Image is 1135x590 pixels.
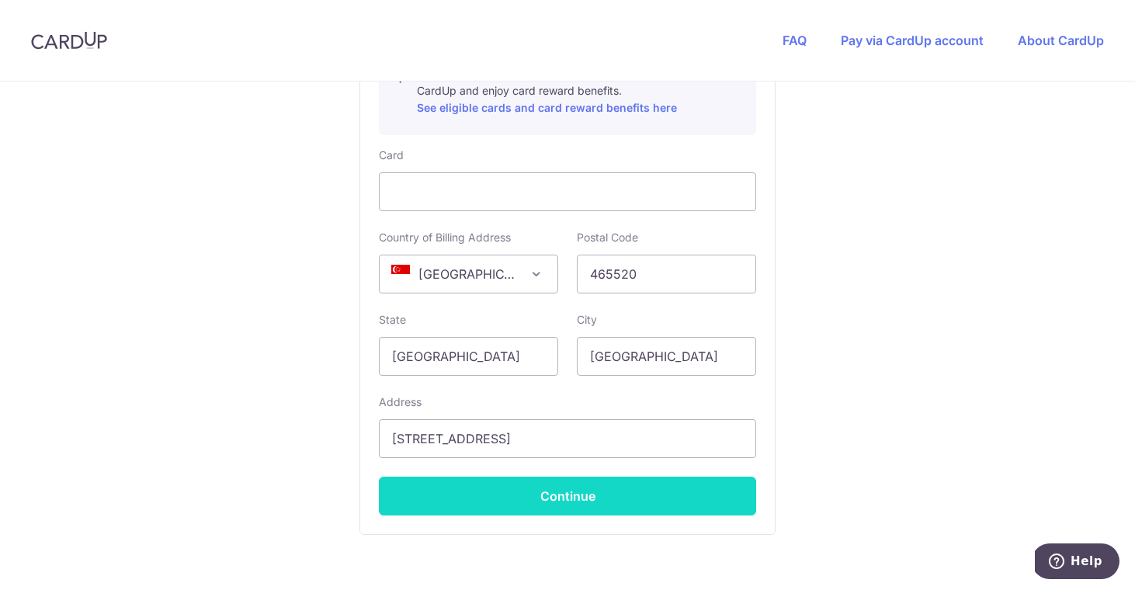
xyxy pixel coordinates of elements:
[31,31,107,50] img: CardUp
[577,255,756,293] input: Example 123456
[417,68,743,117] p: Pay with your credit card for this and other payments on CardUp and enjoy card reward benefits.
[379,312,406,328] label: State
[379,230,511,245] label: Country of Billing Address
[379,255,558,293] span: Singapore
[1018,33,1104,48] a: About CardUp
[379,394,422,410] label: Address
[577,312,597,328] label: City
[417,101,677,114] a: See eligible cards and card reward benefits here
[577,230,638,245] label: Postal Code
[841,33,984,48] a: Pay via CardUp account
[392,182,743,201] iframe: Secure card payment input frame
[783,33,807,48] a: FAQ
[379,147,404,163] label: Card
[379,477,756,515] button: Continue
[380,255,557,293] span: Singapore
[1035,543,1119,582] iframe: Opens a widget where you can find more information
